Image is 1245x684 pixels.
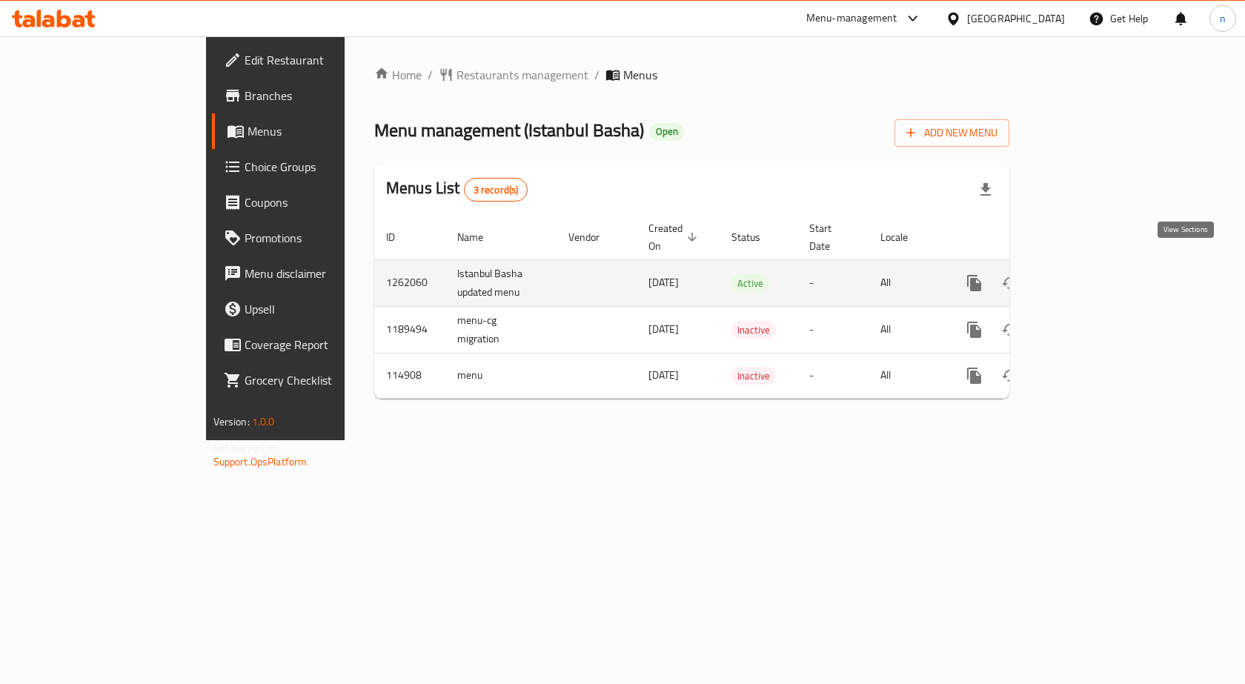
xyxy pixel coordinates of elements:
[245,371,402,389] span: Grocery Checklist
[212,220,414,256] a: Promotions
[445,306,557,353] td: menu-cg migration
[648,273,679,292] span: [DATE]
[248,122,402,140] span: Menus
[594,66,600,84] li: /
[245,87,402,104] span: Branches
[731,228,780,246] span: Status
[880,228,927,246] span: Locale
[456,66,588,84] span: Restaurants management
[439,66,588,84] a: Restaurants management
[797,353,869,398] td: -
[245,193,402,211] span: Coupons
[212,185,414,220] a: Coupons
[464,178,528,202] div: Total records count
[445,259,557,306] td: Istanbul Basha updated menu
[957,358,992,394] button: more
[374,113,644,147] span: Menu management ( Istanbul Basha )
[568,228,619,246] span: Vendor
[648,365,679,385] span: [DATE]
[992,358,1028,394] button: Change Status
[957,312,992,348] button: more
[213,452,308,471] a: Support.OpsPlatform
[465,183,528,197] span: 3 record(s)
[374,215,1111,399] table: enhanced table
[650,123,684,141] div: Open
[212,256,414,291] a: Menu disclaimer
[213,412,250,431] span: Version:
[731,322,776,339] span: Inactive
[245,158,402,176] span: Choice Groups
[245,51,402,69] span: Edit Restaurant
[252,412,275,431] span: 1.0.0
[386,177,528,202] h2: Menus List
[650,125,684,138] span: Open
[445,353,557,398] td: menu
[212,149,414,185] a: Choice Groups
[797,306,869,353] td: -
[212,362,414,398] a: Grocery Checklist
[245,300,402,318] span: Upsell
[212,291,414,327] a: Upsell
[731,275,769,292] span: Active
[648,219,702,255] span: Created On
[894,119,1009,147] button: Add New Menu
[967,10,1065,27] div: [GEOGRAPHIC_DATA]
[648,319,679,339] span: [DATE]
[212,113,414,149] a: Menus
[809,219,851,255] span: Start Date
[245,336,402,353] span: Coverage Report
[806,10,897,27] div: Menu-management
[428,66,433,84] li: /
[731,368,776,385] span: Inactive
[245,265,402,282] span: Menu disclaimer
[386,228,414,246] span: ID
[374,66,1009,84] nav: breadcrumb
[623,66,657,84] span: Menus
[945,215,1111,260] th: Actions
[906,124,997,142] span: Add New Menu
[245,229,402,247] span: Promotions
[731,274,769,292] div: Active
[957,265,992,301] button: more
[869,353,945,398] td: All
[1220,10,1226,27] span: n
[457,228,502,246] span: Name
[213,437,282,456] span: Get support on:
[212,78,414,113] a: Branches
[968,172,1003,207] div: Export file
[797,259,869,306] td: -
[869,259,945,306] td: All
[212,327,414,362] a: Coverage Report
[869,306,945,353] td: All
[212,42,414,78] a: Edit Restaurant
[731,321,776,339] div: Inactive
[731,367,776,385] div: Inactive
[992,265,1028,301] button: Change Status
